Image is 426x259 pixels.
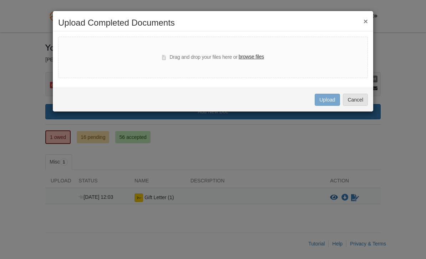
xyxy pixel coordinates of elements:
label: browse files [239,53,264,61]
button: Upload [315,94,340,106]
button: × [364,17,368,25]
div: Drag and drop your files here or [162,53,264,62]
button: Cancel [343,94,368,106]
h2: Upload Completed Documents [58,18,368,27]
